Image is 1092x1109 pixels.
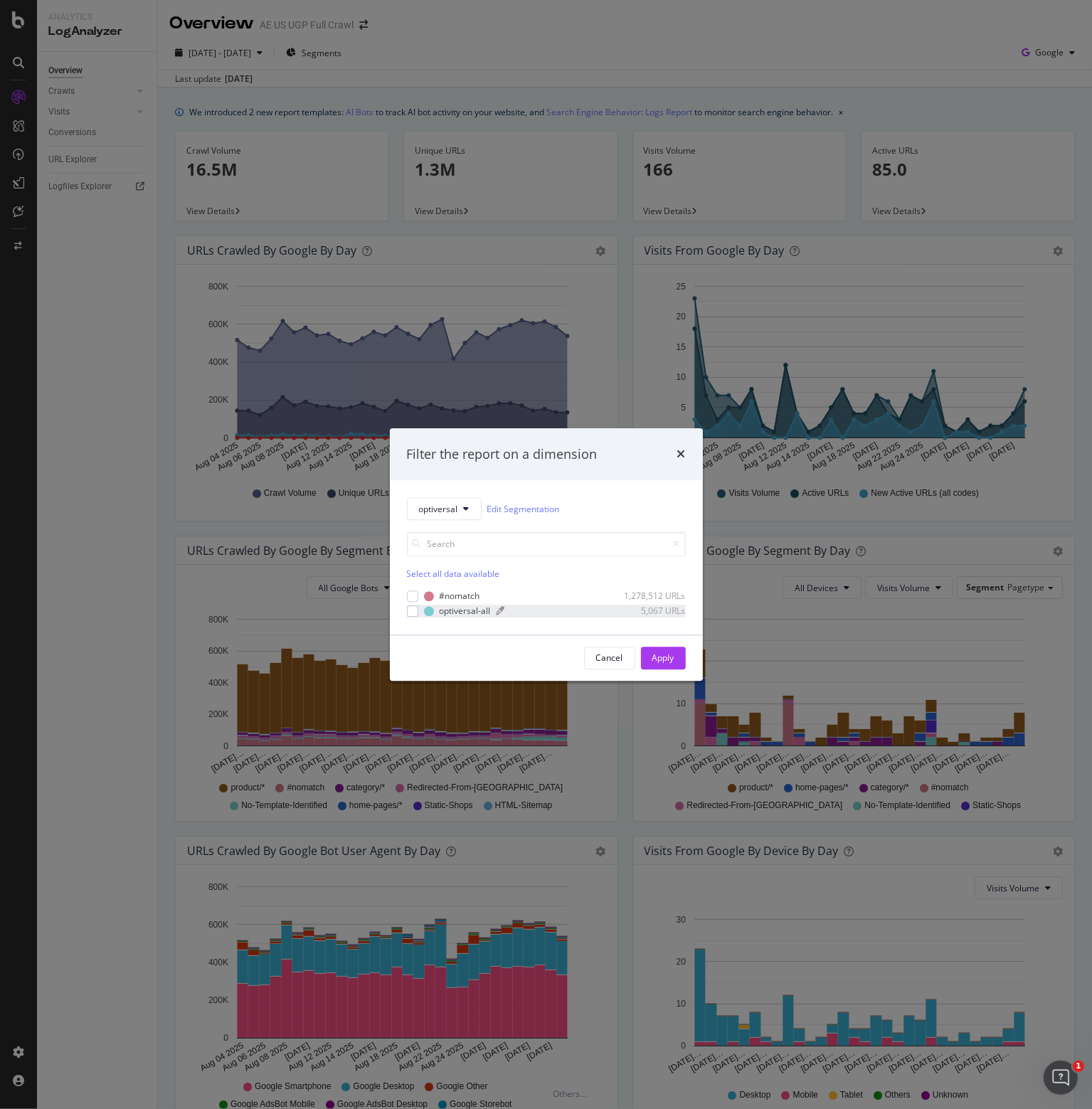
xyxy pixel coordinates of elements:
span: 1 [1073,1061,1084,1072]
div: 1,278,512 URLs [616,590,686,603]
div: modal [390,428,703,681]
button: optiversal [407,498,482,521]
button: Cancel [584,647,635,669]
div: Select all data available [407,568,686,580]
div: Filter the report on a dimension [407,445,598,464]
div: 5,067 URLs [616,605,686,617]
div: times [677,445,686,464]
div: Cancel [596,652,623,664]
span: optiversal [419,503,458,515]
a: Edit Segmentation [487,502,560,516]
div: optiversal-all [440,605,491,617]
div: #nomatch [440,590,480,603]
iframe: Intercom live chat [1044,1061,1078,1095]
button: Apply [641,647,686,669]
div: Apply [652,652,674,664]
input: Search [407,532,686,557]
